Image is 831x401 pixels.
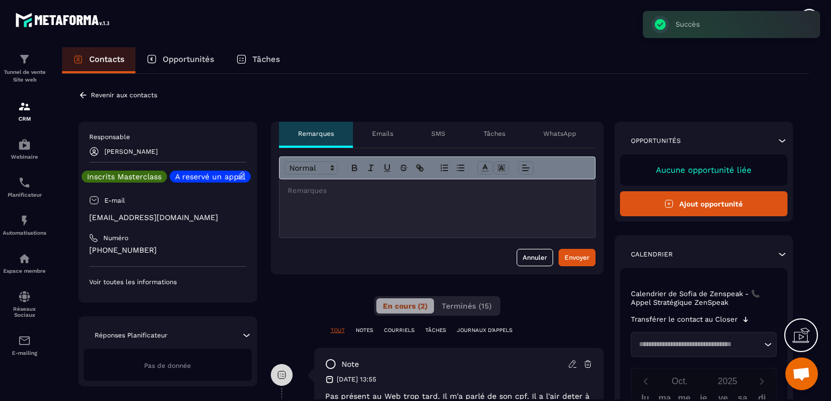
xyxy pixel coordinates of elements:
[91,91,157,99] p: Revenir aux contacts
[18,138,31,151] img: automations
[163,54,214,64] p: Opportunités
[457,327,512,334] p: JOURNAUX D'APPELS
[62,47,135,73] a: Contacts
[15,10,113,30] img: logo
[3,92,46,130] a: formationformationCRM
[517,249,553,266] button: Annuler
[356,327,373,334] p: NOTES
[342,359,359,369] p: note
[3,45,46,92] a: formationformationTunnel de vente Site web
[175,173,245,180] p: A reservé un appel
[3,130,46,168] a: automationsautomationsWebinaire
[631,332,777,357] div: Search for option
[3,116,46,122] p: CRM
[18,334,31,347] img: email
[442,302,492,310] span: Terminés (15)
[89,212,246,223] p: [EMAIL_ADDRESS][DOMAIN_NAME]
[3,68,46,84] p: Tunnel de vente Site web
[87,173,162,180] p: Inscrits Masterclass
[89,54,125,64] p: Contacts
[631,250,673,259] p: Calendrier
[384,327,414,334] p: COURRIELS
[383,302,427,310] span: En cours (2)
[3,168,46,206] a: schedulerschedulerPlanificateur
[3,154,46,160] p: Webinaire
[103,234,128,242] p: Numéro
[372,129,393,138] p: Emails
[3,326,46,364] a: emailemailE-mailing
[95,331,168,340] p: Réponses Planificateur
[620,191,788,216] button: Ajout opportunité
[18,176,31,189] img: scheduler
[89,278,246,286] p: Voir toutes les informations
[3,306,46,318] p: Réseaux Sociaux
[18,100,31,113] img: formation
[3,230,46,236] p: Automatisations
[483,129,505,138] p: Tâches
[543,129,576,138] p: WhatsApp
[3,206,46,244] a: automationsautomationsAutomatisations
[3,244,46,282] a: automationsautomationsEspace membre
[3,282,46,326] a: social-networksocial-networkRéseaux Sociaux
[435,298,498,314] button: Terminés (15)
[785,358,818,390] div: Ouvrir le chat
[18,214,31,227] img: automations
[3,268,46,274] p: Espace membre
[631,290,777,307] p: Calendrier de Sofia de Zenspeak - 📞 Appel Stratégique ZenSpeak
[298,129,334,138] p: Remarques
[3,350,46,356] p: E-mailing
[18,290,31,303] img: social-network
[631,315,737,324] p: Transférer le contact au Closer
[635,339,762,350] input: Search for option
[376,298,434,314] button: En cours (2)
[559,249,596,266] button: Envoyer
[565,252,590,263] div: Envoyer
[144,362,191,369] span: Pas de donnée
[104,148,158,155] p: [PERSON_NAME]
[252,54,280,64] p: Tâches
[104,196,125,205] p: E-mail
[18,252,31,265] img: automations
[135,47,225,73] a: Opportunités
[631,165,777,175] p: Aucune opportunité liée
[3,192,46,198] p: Planificateur
[331,327,345,334] p: TOUT
[425,327,446,334] p: TÂCHES
[89,133,246,141] p: Responsable
[431,129,445,138] p: SMS
[631,136,681,145] p: Opportunités
[18,53,31,66] img: formation
[225,47,291,73] a: Tâches
[89,245,246,255] p: [PHONE_NUMBER]
[337,375,376,384] p: [DATE] 13:55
